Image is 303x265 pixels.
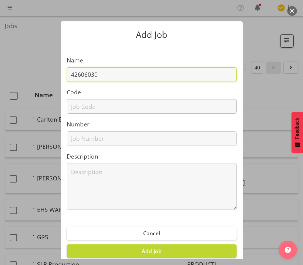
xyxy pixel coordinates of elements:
input: Job Number [67,131,237,146]
span: Cancel [143,230,160,237]
button: Add Job [67,244,237,258]
label: Description [67,152,237,161]
label: Number [67,120,237,129]
button: Cancel [67,226,237,240]
label: Name [67,56,237,65]
p: Add Job [67,30,237,39]
img: help-xxl-2.png [285,247,291,253]
span: Add Job [142,247,162,255]
button: Feedback - Show survey [291,112,303,153]
label: Code [67,88,237,97]
span: Feedback [295,118,300,139]
input: Job Name [67,67,237,82]
input: Job Code [67,99,237,114]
